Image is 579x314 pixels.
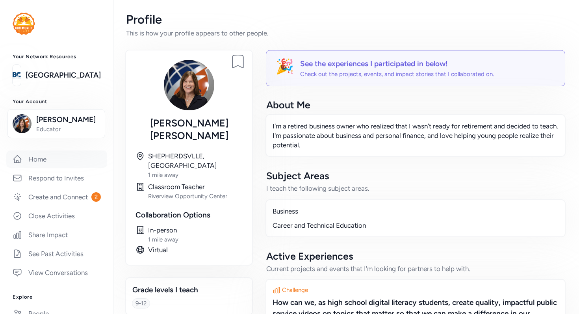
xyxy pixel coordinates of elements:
div: Grade levels I teach [132,284,246,295]
div: [PERSON_NAME] [PERSON_NAME] [135,117,243,142]
h3: Your Account [13,98,101,105]
div: Challenge [282,286,308,294]
div: SHEPHERDSVLLE, [GEOGRAPHIC_DATA] [148,151,243,170]
div: Collaboration Options [135,210,243,221]
img: logo [13,67,21,84]
div: I teach the following subject areas. [266,184,565,193]
div: Current projects and events that I'm looking for partners to help with. [266,264,565,273]
a: See Past Activities [6,245,107,262]
span: [PERSON_NAME] [36,114,100,125]
div: Classroom Teacher [148,182,243,191]
div: Career and Technical Education [273,221,559,230]
div: Active Experiences [266,250,565,262]
div: In-person [148,225,243,235]
div: 1 mile away [148,236,243,243]
div: See the experiences I participated in below! [300,58,494,69]
div: Subject Areas [266,169,565,182]
div: Virtual [148,245,243,255]
div: 🎉 [276,58,294,78]
img: Avatar [164,60,214,110]
div: Check out the projects, events, and impact stories that I collaborated on. [300,70,494,78]
a: [GEOGRAPHIC_DATA] [26,70,101,81]
p: I'm a retired business owner who realized that I wasn't ready for retirement and decided to teach... [273,121,559,150]
div: Business [273,206,559,216]
a: Share Impact [6,226,107,243]
div: Riverview Opportunity Center [148,192,243,200]
h3: Explore [13,294,101,300]
div: This is how your profile appears to other people. [126,28,566,38]
a: View Conversations [6,264,107,281]
a: Close Activities [6,207,107,225]
button: [PERSON_NAME]Educator [7,109,105,138]
a: Home [6,150,107,168]
a: Respond to Invites [6,169,107,187]
div: 9-12 [135,299,147,307]
div: About Me [266,98,565,111]
span: 2 [91,192,101,202]
div: Profile [126,13,566,27]
h3: Your Network Resources [13,54,101,60]
span: Educator [36,125,100,133]
div: 1 mile away [148,171,243,179]
a: Create and Connect2 [6,188,107,206]
img: logo [13,13,35,35]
